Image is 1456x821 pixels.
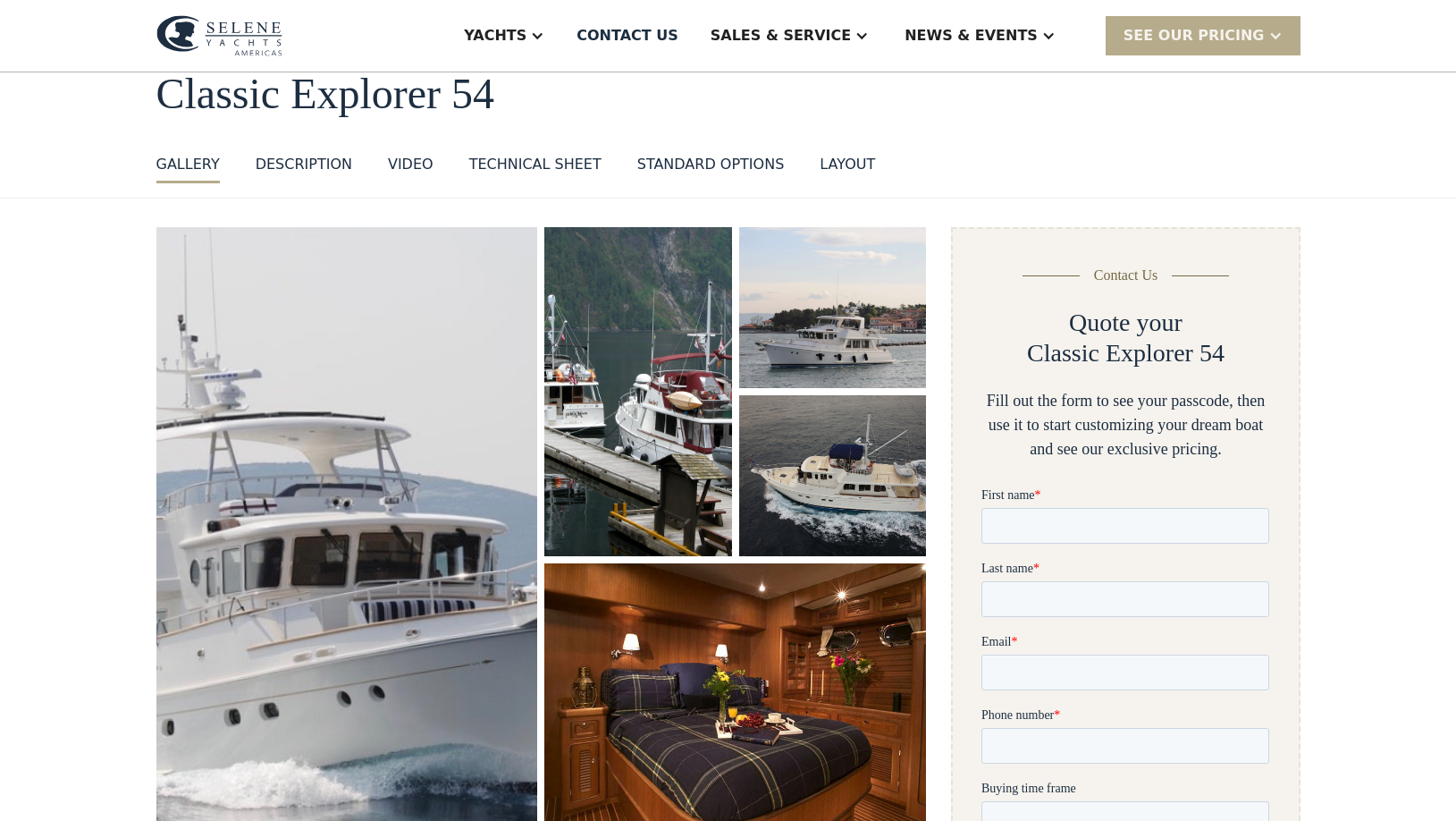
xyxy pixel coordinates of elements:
div: SEE Our Pricing [1106,16,1300,55]
h2: Quote your [1069,308,1182,338]
a: DESCRIPTION [256,154,352,183]
h2: Classic Explorer 54 [1027,338,1225,368]
div: News & EVENTS [905,25,1038,47]
img: 50 foot motor yacht [739,395,927,556]
strong: I want to subscribe to your Newsletter. [20,781,225,794]
input: Yes, I’d like to receive SMS updates.Reply STOP to unsubscribe at any time. [4,725,15,736]
a: open lightbox [544,227,731,556]
div: standard options [637,154,785,175]
h1: Classic Explorer 54 [156,71,1300,118]
div: Contact Us [1094,265,1158,286]
div: Yachts [464,25,526,47]
a: open lightbox [739,227,927,388]
div: Technical sheet [469,154,602,175]
img: 50 foot motor yacht [739,227,927,388]
span: Reply STOP to unsubscribe at any time. [4,725,276,755]
input: I want to subscribe to your Newsletter.Unsubscribe any time by clicking the link at the bottom of... [4,781,15,791]
strong: Yes, I’d like to receive SMS updates. [20,725,214,739]
a: GALLERY [156,154,220,183]
a: standard options [637,154,785,183]
img: logo [156,15,282,56]
a: Technical sheet [469,154,602,183]
div: Fill out the form to see your passcode, then use it to start customizing your dream boat and see ... [981,389,1269,461]
div: DESCRIPTION [256,154,352,175]
div: GALLERY [156,154,220,175]
span: Tick the box below to receive occasional updates, exclusive offers, and VIP access via text message. [2,610,285,657]
div: VIDEO [388,154,433,175]
div: layout [820,154,875,175]
div: SEE Our Pricing [1124,25,1265,47]
img: 50 foot motor yacht [544,227,731,556]
a: open lightbox [739,395,927,556]
a: layout [820,154,875,183]
span: We respect your time - only the good stuff, never spam. [2,669,278,700]
div: Contact US [577,25,678,47]
a: VIDEO [388,154,433,183]
div: Sales & Service [711,25,851,47]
